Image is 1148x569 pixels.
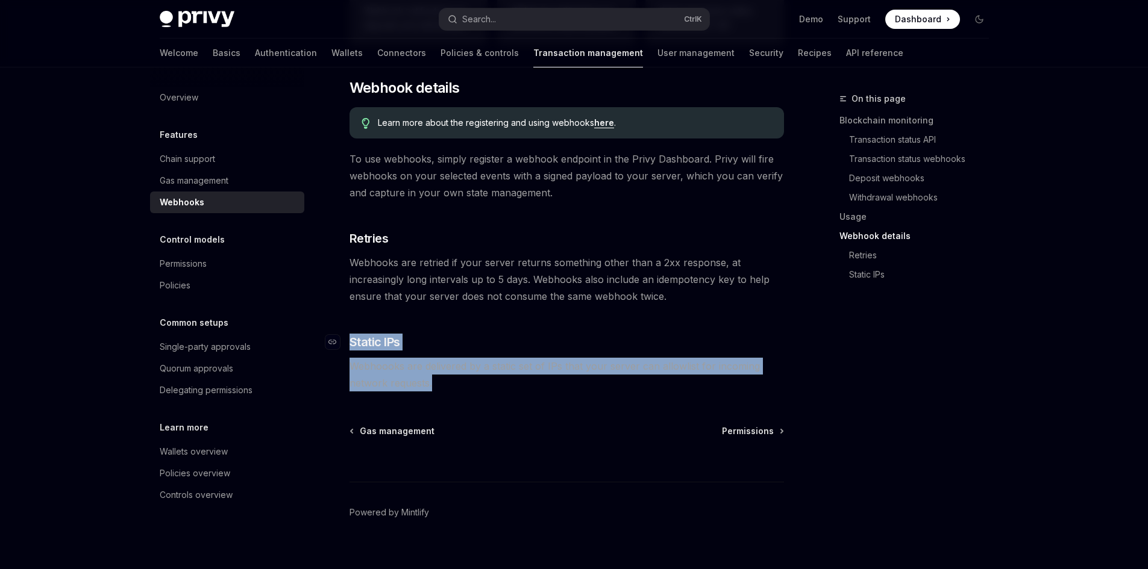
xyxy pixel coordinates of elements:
a: here [594,117,614,128]
a: Policies [150,275,304,296]
div: Quorum approvals [160,361,233,376]
a: Permissions [150,253,304,275]
span: Webhoooks are delivered by a static set of IPs that your server can allowlist for incoming networ... [350,358,784,391]
span: Learn more about the registering and using webhooks . [378,117,771,129]
a: Delegating permissions [150,379,304,401]
a: Usage [839,207,999,226]
h5: Control models [160,232,225,247]
a: Navigate to header [325,334,350,350]
a: User management [657,39,735,67]
a: Withdrawal webhooks [849,188,999,207]
a: Welcome [160,39,198,67]
a: Overview [150,87,304,108]
a: Support [838,13,871,25]
a: Blockchain monitoring [839,111,999,130]
a: Security [749,39,783,67]
span: Gas management [360,425,434,437]
a: Chain support [150,148,304,170]
a: Policies & controls [441,39,519,67]
a: Gas management [150,170,304,191]
div: Delegating permissions [160,383,252,397]
h5: Common setups [160,316,228,330]
a: Policies overview [150,462,304,484]
button: Search...CtrlK [439,8,709,30]
a: Deposit webhooks [849,169,999,188]
img: dark logo [160,11,234,28]
span: Webhook details [350,78,460,98]
h5: Features [160,128,198,142]
div: Search... [462,12,496,26]
a: Single-party approvals [150,336,304,358]
a: Webhooks [150,191,304,213]
a: Transaction status webhooks [849,149,999,169]
a: Wallets overview [150,441,304,462]
span: To use webhooks, simply register a webhook endpoint in the Privy Dashboard. Privy will fire webho... [350,151,784,201]
a: Powered by Mintlify [350,506,429,518]
div: Overview [160,90,198,105]
div: Policies [160,278,190,293]
a: Webhook details [839,226,999,246]
a: Dashboard [885,10,960,29]
a: Static IPs [849,265,999,284]
span: Retries [350,230,389,247]
a: Basics [213,39,240,67]
div: Wallets overview [160,444,228,459]
a: Permissions [722,425,783,437]
a: Retries [849,246,999,265]
div: Permissions [160,257,207,271]
span: Permissions [722,425,774,437]
a: Gas management [351,425,434,437]
a: Quorum approvals [150,358,304,379]
a: Transaction management [533,39,643,67]
a: API reference [846,39,903,67]
span: Dashboard [895,13,941,25]
div: Chain support [160,152,215,166]
a: Demo [799,13,823,25]
a: Controls overview [150,484,304,506]
button: Toggle dark mode [970,10,989,29]
svg: Tip [362,118,370,129]
a: Authentication [255,39,317,67]
a: Wallets [331,39,363,67]
div: Controls overview [160,488,233,502]
a: Recipes [798,39,832,67]
div: Gas management [160,173,228,188]
div: Webhooks [160,195,204,210]
span: Webhooks are retried if your server returns something other than a 2xx response, at increasingly ... [350,254,784,305]
div: Policies overview [160,466,230,480]
span: Ctrl K [684,14,702,24]
a: Connectors [377,39,426,67]
span: On this page [852,92,906,106]
span: Static IPs [350,334,400,350]
div: Single-party approvals [160,340,251,354]
a: Transaction status API [849,130,999,149]
h5: Learn more [160,420,209,435]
